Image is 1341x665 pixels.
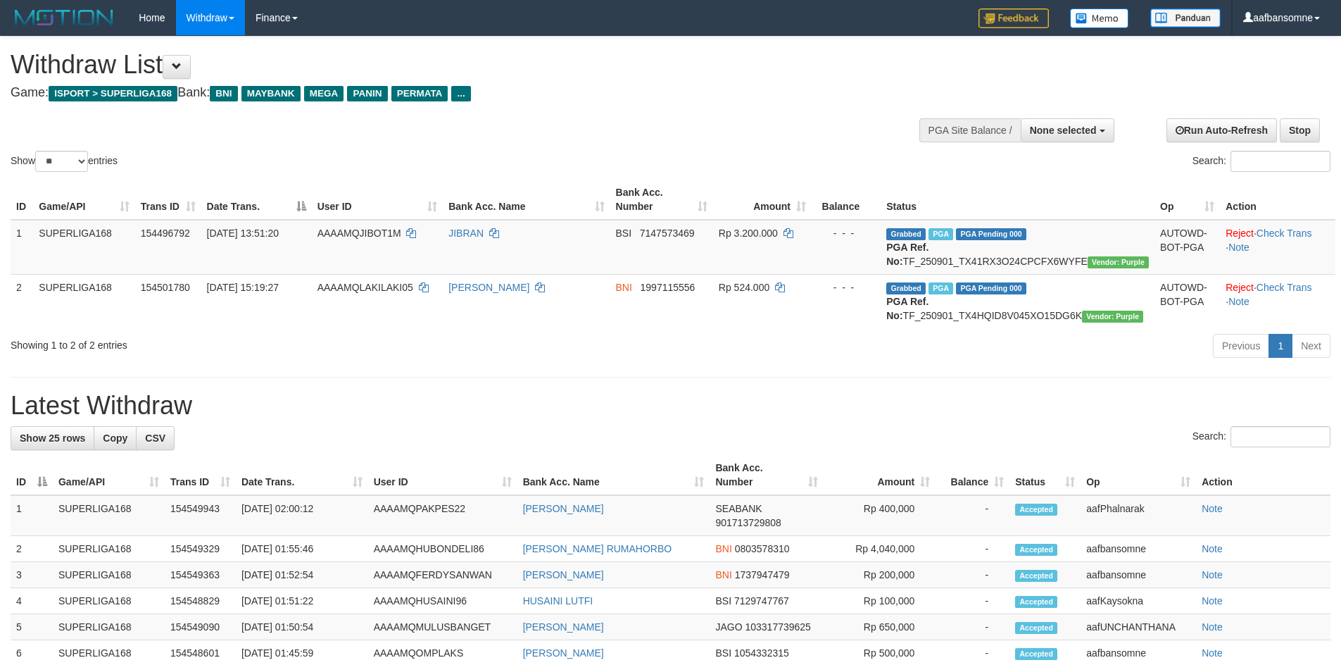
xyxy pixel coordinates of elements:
[236,614,368,640] td: [DATE] 01:50:54
[11,180,33,220] th: ID
[523,503,604,514] a: [PERSON_NAME]
[53,536,165,562] td: SUPERLIGA168
[11,332,548,352] div: Showing 1 to 2 of 2 entries
[886,242,928,267] b: PGA Ref. No:
[53,455,165,495] th: Game/API: activate to sort column ascending
[1015,544,1057,556] span: Accepted
[523,595,593,607] a: HUSAINI LUTFI
[11,86,880,100] h4: Game: Bank:
[734,595,789,607] span: Copy 7129747767 to clipboard
[1226,228,1254,239] a: Reject
[141,228,190,239] span: 154496792
[640,228,695,239] span: Copy 7147573469 to clipboard
[1230,151,1330,172] input: Search:
[1088,256,1149,268] span: Vendor URL: https://trx4.1velocity.biz
[141,282,190,293] span: 154501780
[936,536,1009,562] td: -
[956,228,1026,240] span: PGA Pending
[824,455,936,495] th: Amount: activate to sort column ascending
[1166,118,1277,142] a: Run Auto-Refresh
[523,647,604,659] a: [PERSON_NAME]
[641,282,695,293] span: Copy 1997115556 to clipboard
[1220,180,1335,220] th: Action
[448,228,484,239] a: JIBRAN
[523,569,604,580] a: [PERSON_NAME]
[517,455,710,495] th: Bank Acc. Name: activate to sort column ascending
[1070,8,1129,28] img: Button%20Memo.svg
[886,282,926,294] span: Grabbed
[53,588,165,614] td: SUPERLIGA168
[886,296,928,321] b: PGA Ref. No:
[735,543,790,554] span: Copy 0803578310 to clipboard
[165,614,236,640] td: 154549090
[978,8,1049,28] img: Feedback.jpg
[824,562,936,588] td: Rp 200,000
[824,614,936,640] td: Rp 650,000
[94,426,137,450] a: Copy
[1015,504,1057,516] span: Accepted
[610,180,713,220] th: Bank Acc. Number: activate to sort column ascending
[1220,220,1335,275] td: · ·
[1202,595,1223,607] a: Note
[11,392,1330,420] h1: Latest Withdraw
[11,51,880,79] h1: Withdraw List
[719,228,778,239] span: Rp 3.200.000
[715,543,731,554] span: BNI
[53,495,165,536] td: SUPERLIGA168
[715,595,731,607] span: BSI
[1230,426,1330,447] input: Search:
[11,614,53,640] td: 5
[1268,334,1292,358] a: 1
[317,228,401,239] span: AAAAMQJIBOT1M
[936,614,1009,640] td: -
[936,562,1009,588] td: -
[165,562,236,588] td: 154549363
[1192,151,1330,172] label: Search:
[881,274,1154,328] td: TF_250901_TX4HQID8V045XO15DG6K
[11,455,53,495] th: ID: activate to sort column descending
[165,536,236,562] td: 154549329
[236,588,368,614] td: [DATE] 01:51:22
[936,495,1009,536] td: -
[1021,118,1114,142] button: None selected
[1015,570,1057,582] span: Accepted
[928,282,953,294] span: Marked by aafsoycanthlai
[312,180,443,220] th: User ID: activate to sort column ascending
[817,280,875,294] div: - - -
[919,118,1021,142] div: PGA Site Balance /
[136,426,175,450] a: CSV
[735,569,790,580] span: Copy 1737947479 to clipboard
[33,180,134,220] th: Game/API: activate to sort column ascending
[886,228,926,240] span: Grabbed
[1202,647,1223,659] a: Note
[35,151,88,172] select: Showentries
[1202,503,1223,514] a: Note
[347,86,387,101] span: PANIN
[1154,274,1220,328] td: AUTOWD-BOT-PGA
[710,455,824,495] th: Bank Acc. Number: activate to sort column ascending
[207,228,279,239] span: [DATE] 13:51:20
[391,86,448,101] span: PERMATA
[11,536,53,562] td: 2
[881,220,1154,275] td: TF_250901_TX41RX3O24CPCFX6WYFE
[11,426,94,450] a: Show 25 rows
[936,588,1009,614] td: -
[53,562,165,588] td: SUPERLIGA168
[368,495,517,536] td: AAAAMQPAKPES22
[1196,455,1330,495] th: Action
[210,86,237,101] span: BNI
[1081,495,1196,536] td: aafPhalnarak
[1228,296,1249,307] a: Note
[368,614,517,640] td: AAAAMQMULUSBANGET
[719,282,769,293] span: Rp 524.000
[616,282,632,293] span: BNI
[713,180,812,220] th: Amount: activate to sort column ascending
[11,220,33,275] td: 1
[11,588,53,614] td: 4
[1081,588,1196,614] td: aafKaysokna
[523,621,604,633] a: [PERSON_NAME]
[53,614,165,640] td: SUPERLIGA168
[1009,455,1081,495] th: Status: activate to sort column ascending
[824,536,936,562] td: Rp 4,040,000
[1202,621,1223,633] a: Note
